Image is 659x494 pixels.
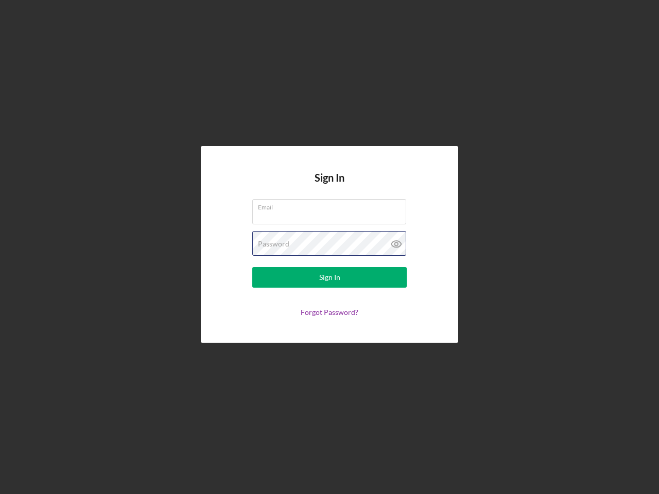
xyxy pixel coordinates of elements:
[258,240,289,248] label: Password
[315,172,344,199] h4: Sign In
[258,200,406,211] label: Email
[319,267,340,288] div: Sign In
[252,267,407,288] button: Sign In
[301,308,358,316] a: Forgot Password?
